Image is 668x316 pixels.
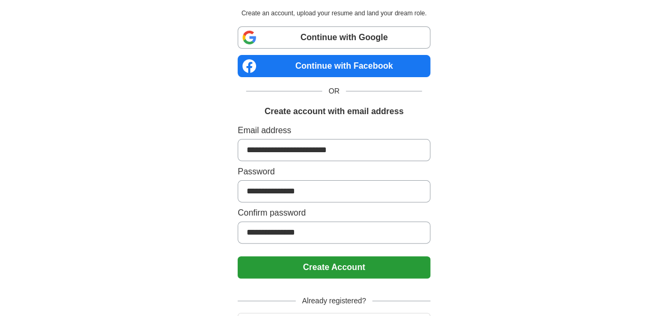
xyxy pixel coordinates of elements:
[238,55,430,77] a: Continue with Facebook
[238,26,430,49] a: Continue with Google
[238,124,430,137] label: Email address
[238,165,430,178] label: Password
[238,256,430,278] button: Create Account
[240,8,428,18] p: Create an account, upload your resume and land your dream role.
[238,207,430,219] label: Confirm password
[322,86,346,97] span: OR
[265,105,403,118] h1: Create account with email address
[296,295,372,306] span: Already registered?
